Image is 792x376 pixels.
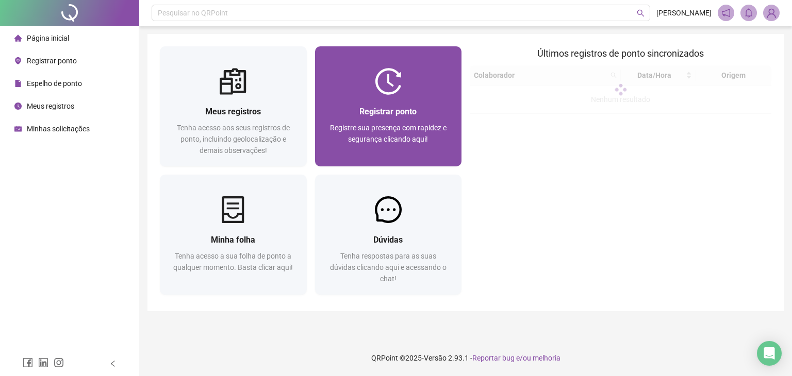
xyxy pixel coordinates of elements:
[14,102,22,110] span: clock-circle
[764,5,779,21] img: 23314
[54,357,64,368] span: instagram
[23,357,33,368] span: facebook
[38,357,48,368] span: linkedin
[160,175,307,295] a: Minha folhaTenha acesso a sua folha de ponto a qualquer momento. Basta clicar aqui!
[315,46,462,166] a: Registrar pontoRegistre sua presença com rapidez e segurança clicando aqui!
[721,8,731,18] span: notification
[139,340,792,376] footer: QRPoint © 2025 - 2.93.1 -
[424,354,447,362] span: Versão
[211,235,255,245] span: Minha folha
[14,35,22,42] span: home
[330,252,447,283] span: Tenha respostas para as suas dúvidas clicando aqui e acessando o chat!
[27,57,77,65] span: Registrar ponto
[637,9,645,17] span: search
[27,102,74,110] span: Meus registros
[537,48,704,59] span: Últimos registros de ponto sincronizados
[744,8,753,18] span: bell
[315,175,462,295] a: DúvidasTenha respostas para as suas dúvidas clicando aqui e acessando o chat!
[757,341,782,366] div: Open Intercom Messenger
[27,79,82,88] span: Espelho de ponto
[14,57,22,64] span: environment
[330,124,447,143] span: Registre sua presença com rapidez e segurança clicando aqui!
[359,107,417,116] span: Registrar ponto
[173,252,293,271] span: Tenha acesso a sua folha de ponto a qualquer momento. Basta clicar aqui!
[160,46,307,166] a: Meus registrosTenha acesso aos seus registros de ponto, incluindo geolocalização e demais observa...
[27,125,90,133] span: Minhas solicitações
[27,34,69,42] span: Página inicial
[14,125,22,132] span: schedule
[472,354,560,362] span: Reportar bug e/ou melhoria
[205,107,261,116] span: Meus registros
[373,235,403,245] span: Dúvidas
[656,7,712,19] span: [PERSON_NAME]
[109,360,117,367] span: left
[177,124,290,155] span: Tenha acesso aos seus registros de ponto, incluindo geolocalização e demais observações!
[14,80,22,87] span: file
